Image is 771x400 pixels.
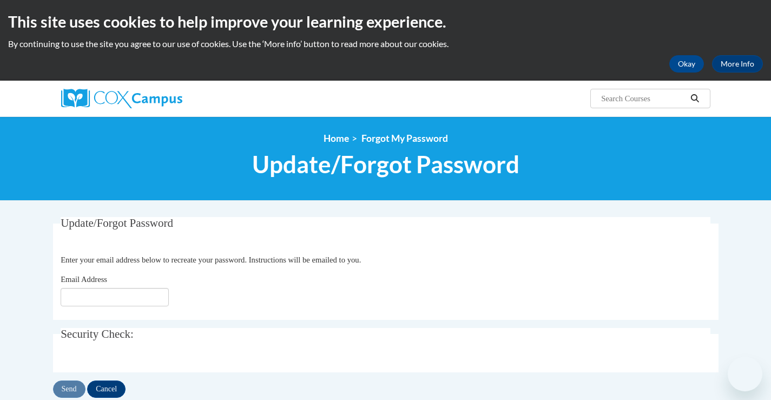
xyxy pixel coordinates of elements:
[252,150,519,179] span: Update/Forgot Password
[687,92,703,105] button: Search
[61,255,361,264] span: Enter your email address below to recreate your password. Instructions will be emailed to you.
[8,11,763,32] h2: This site uses cookies to help improve your learning experience.
[669,55,704,73] button: Okay
[324,133,349,144] a: Home
[8,38,763,50] p: By continuing to use the site you agree to our use of cookies. Use the ‘More info’ button to read...
[600,92,687,105] input: Search Courses
[61,217,173,229] span: Update/Forgot Password
[361,133,448,144] span: Forgot My Password
[61,275,107,284] span: Email Address
[61,327,134,340] span: Security Check:
[61,89,267,108] a: Cox Campus
[87,381,126,398] input: Cancel
[728,357,762,391] iframe: Button to launch messaging window
[712,55,763,73] a: More Info
[61,89,182,108] img: Cox Campus
[61,288,169,306] input: Email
